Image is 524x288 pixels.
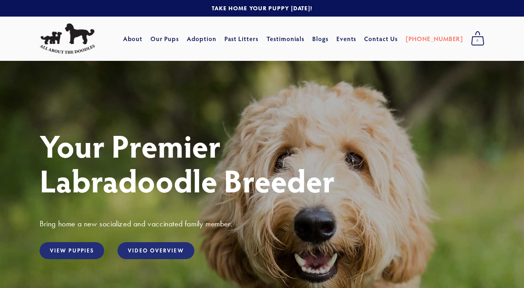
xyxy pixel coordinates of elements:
h1: Your Premier Labradoodle Breeder [40,128,484,198]
a: Video Overview [118,242,194,259]
h3: Bring home a new socialized and vaccinated family member. [40,218,484,229]
img: All About The Doodles [40,23,95,54]
a: Our Pups [150,32,179,46]
a: Contact Us [364,32,398,46]
a: Testimonials [266,32,305,46]
a: Blogs [312,32,328,46]
a: 0 items in cart [467,29,488,49]
a: About [123,32,142,46]
a: [PHONE_NUMBER] [406,32,463,46]
a: View Puppies [40,242,104,259]
a: Adoption [187,32,216,46]
a: Events [336,32,357,46]
a: Past Litters [224,34,259,43]
span: 0 [471,36,484,46]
